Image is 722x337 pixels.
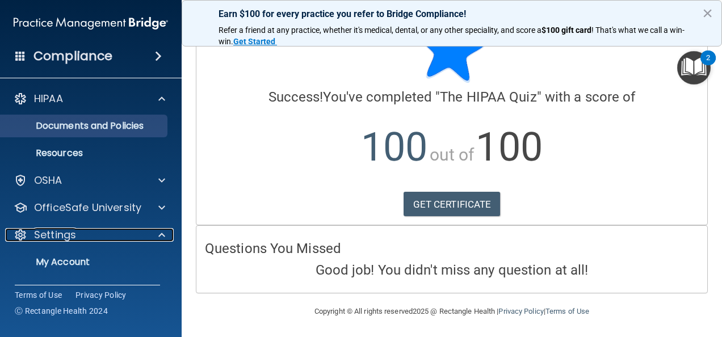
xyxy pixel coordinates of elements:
strong: Get Started [233,37,275,46]
a: Privacy Policy [498,307,543,315]
a: Terms of Use [545,307,589,315]
a: Terms of Use [15,289,62,301]
p: Resources [7,148,162,159]
h4: Compliance [33,48,112,64]
span: Ⓒ Rectangle Health 2024 [15,305,108,317]
a: Get Started [233,37,277,46]
p: OfficeSafe University [34,201,141,214]
span: 100 [476,124,542,170]
p: HIPAA [34,92,63,106]
p: My Account [7,256,162,268]
h4: You've completed " " with a score of [205,90,699,104]
span: Success! [268,89,324,105]
p: OSHA [34,174,62,187]
span: 100 [361,124,427,170]
a: Settings [14,228,165,242]
img: blue-star-rounded.9d042014.png [418,15,486,83]
p: Documents and Policies [7,120,162,132]
h4: Good job! You didn't miss any question at all! [205,263,699,277]
img: PMB logo [14,12,168,35]
p: Sign Out [7,284,162,295]
a: OSHA [14,174,165,187]
strong: $100 gift card [541,26,591,35]
h4: Questions You Missed [205,241,699,256]
a: Privacy Policy [75,289,127,301]
button: Close [702,4,713,22]
div: 2 [706,58,710,73]
span: out of [430,145,475,165]
span: Refer a friend at any practice, whether it's medical, dental, or any other speciality, and score a [219,26,541,35]
a: GET CERTIFICATE [404,192,501,217]
a: OfficeSafe University [14,201,165,214]
div: Copyright © All rights reserved 2025 @ Rectangle Health | | [245,293,659,330]
button: Open Resource Center, 2 new notifications [677,51,711,85]
p: Settings [34,228,76,242]
span: ! That's what we call a win-win. [219,26,685,46]
span: The HIPAA Quiz [440,89,536,105]
a: HIPAA [14,92,165,106]
p: Earn $100 for every practice you refer to Bridge Compliance! [219,9,685,19]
